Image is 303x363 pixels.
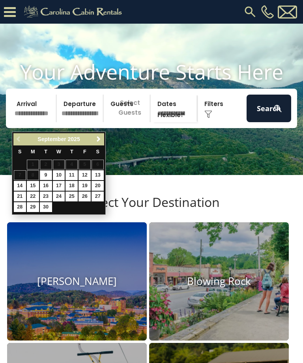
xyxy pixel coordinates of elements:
[56,149,61,155] span: Wednesday
[27,192,39,201] a: 22
[259,5,276,19] a: [PHONE_NUMBER]
[92,170,104,180] a: 13
[14,192,26,201] a: 21
[83,149,86,155] span: Friday
[149,222,289,341] a: Blowing Rock
[65,181,78,191] a: 18
[79,170,91,180] a: 12
[65,170,78,180] a: 11
[7,222,147,341] a: [PERSON_NAME]
[96,149,99,155] span: Saturday
[37,136,66,142] span: September
[40,181,52,191] a: 16
[27,202,39,212] a: 29
[79,181,91,191] a: 19
[14,181,26,191] a: 14
[65,192,78,201] a: 25
[92,192,104,201] a: 27
[247,95,291,122] button: Search
[7,276,147,288] h4: [PERSON_NAME]
[40,202,52,212] a: 30
[27,181,39,191] a: 15
[243,5,257,19] img: search-regular.svg
[6,195,297,222] h3: Select Your Destination
[18,149,21,155] span: Sunday
[204,110,212,118] img: filter--v1.png
[40,170,52,180] a: 9
[53,181,65,191] a: 17
[94,134,103,144] a: Next
[53,192,65,201] a: 24
[95,136,102,142] span: Next
[273,104,283,114] img: search-regular-white.png
[40,192,52,201] a: 23
[44,149,47,155] span: Tuesday
[68,136,80,142] span: 2025
[20,4,129,20] img: Khaki-logo.png
[79,192,91,201] a: 26
[149,276,289,288] h4: Blowing Rock
[92,181,104,191] a: 20
[14,202,26,212] a: 28
[70,149,73,155] span: Thursday
[106,95,150,122] p: Select Guests
[31,149,35,155] span: Monday
[6,60,297,84] h1: Your Adventure Starts Here
[53,170,65,180] a: 10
